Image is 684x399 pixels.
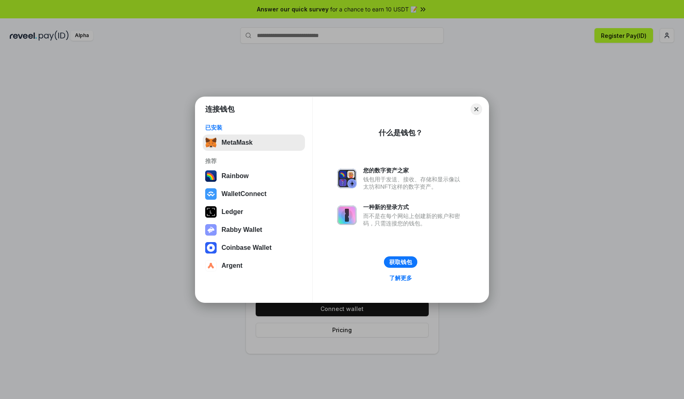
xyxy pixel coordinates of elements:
[379,128,423,138] div: 什么是钱包？
[203,222,305,238] button: Rabby Wallet
[205,137,217,148] img: svg+xml,%3Csvg%20fill%3D%22none%22%20height%3D%2233%22%20viewBox%3D%220%200%2035%2033%22%20width%...
[221,262,243,269] div: Argent
[205,188,217,200] img: svg+xml,%3Csvg%20width%3D%2228%22%20height%3D%2228%22%20viewBox%3D%220%200%2028%2028%22%20fill%3D...
[337,205,357,225] img: svg+xml,%3Csvg%20xmlns%3D%22http%3A%2F%2Fwww.w3.org%2F2000%2Fsvg%22%20fill%3D%22none%22%20viewBox...
[363,167,464,174] div: 您的数字资产之家
[221,190,267,198] div: WalletConnect
[203,258,305,274] button: Argent
[363,212,464,227] div: 而不是在每个网站上创建新的账户和密码，只需连接您的钱包。
[205,224,217,236] img: svg+xml,%3Csvg%20xmlns%3D%22http%3A%2F%2Fwww.w3.org%2F2000%2Fsvg%22%20fill%3D%22none%22%20viewBox...
[221,172,249,180] div: Rainbow
[203,134,305,151] button: MetaMask
[203,168,305,184] button: Rainbow
[205,242,217,254] img: svg+xml,%3Csvg%20width%3D%2228%22%20height%3D%2228%22%20viewBox%3D%220%200%2028%2028%22%20fill%3D...
[205,104,235,114] h1: 连接钱包
[205,157,303,165] div: 推荐
[221,226,262,234] div: Rabby Wallet
[471,104,482,115] button: Close
[384,273,417,283] a: 了解更多
[205,260,217,271] img: svg+xml,%3Csvg%20width%3D%2228%22%20height%3D%2228%22%20viewBox%3D%220%200%2028%2028%22%20fill%3D...
[384,256,417,268] button: 获取钱包
[389,274,412,282] div: 了解更多
[389,258,412,266] div: 获取钱包
[203,240,305,256] button: Coinbase Wallet
[205,206,217,218] img: svg+xml,%3Csvg%20xmlns%3D%22http%3A%2F%2Fwww.w3.org%2F2000%2Fsvg%22%20width%3D%2228%22%20height%3...
[363,176,464,190] div: 钱包用于发送、接收、存储和显示像以太坊和NFT这样的数字资产。
[205,170,217,182] img: svg+xml,%3Csvg%20width%3D%22120%22%20height%3D%22120%22%20viewBox%3D%220%200%20120%20120%22%20fil...
[203,186,305,202] button: WalletConnect
[337,169,357,188] img: svg+xml,%3Csvg%20xmlns%3D%22http%3A%2F%2Fwww.w3.org%2F2000%2Fsvg%22%20fill%3D%22none%22%20viewBox...
[221,208,243,216] div: Ledger
[363,203,464,211] div: 一种新的登录方式
[205,124,303,131] div: 已安装
[221,244,272,251] div: Coinbase Wallet
[203,204,305,220] button: Ledger
[221,139,252,146] div: MetaMask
